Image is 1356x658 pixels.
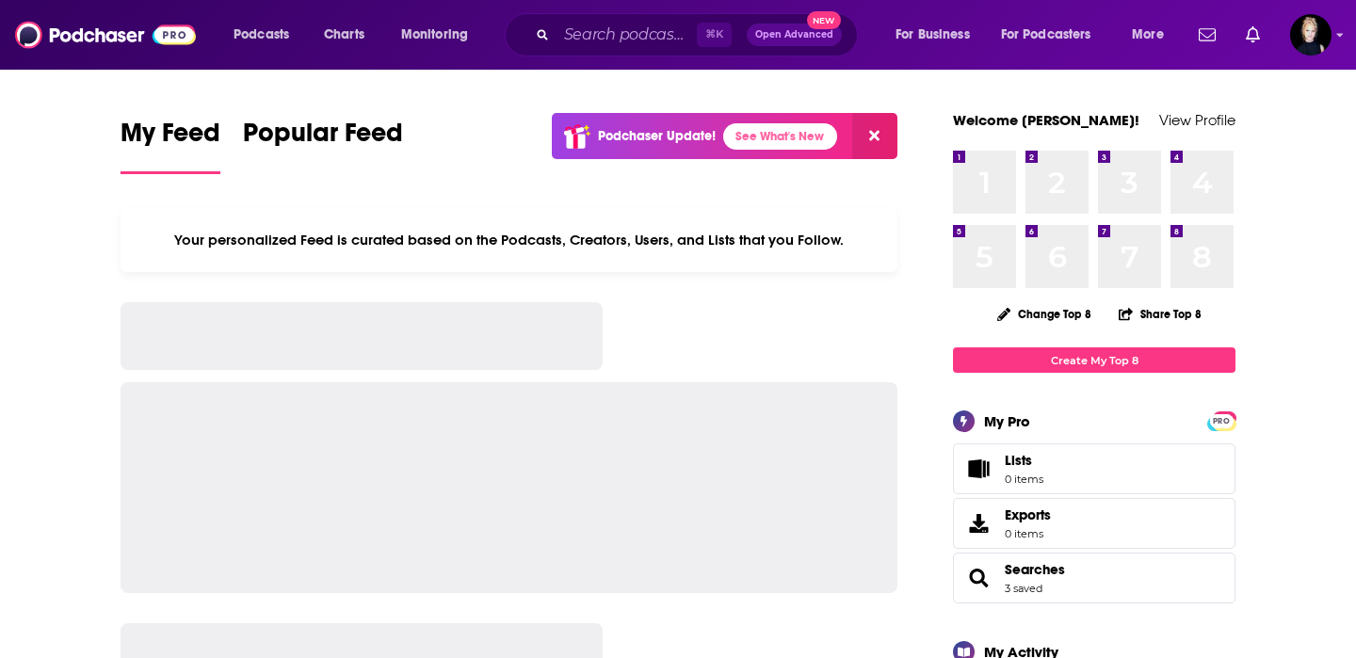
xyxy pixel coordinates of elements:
[986,302,1103,326] button: Change Top 8
[121,208,897,272] div: Your personalized Feed is curated based on the Podcasts, Creators, Users, and Lists that you Follow.
[1005,582,1042,595] a: 3 saved
[747,24,842,46] button: Open AdvancedNew
[1005,452,1043,469] span: Lists
[953,498,1235,549] a: Exports
[1210,414,1233,428] span: PRO
[984,412,1030,430] div: My Pro
[401,22,468,48] span: Monitoring
[234,22,289,48] span: Podcasts
[1159,111,1235,129] a: View Profile
[953,111,1139,129] a: Welcome [PERSON_NAME]!
[1210,413,1233,427] a: PRO
[1290,14,1332,56] span: Logged in as Passell
[960,456,997,482] span: Lists
[121,117,220,160] span: My Feed
[723,123,837,150] a: See What's New
[1191,19,1223,51] a: Show notifications dropdown
[1238,19,1267,51] a: Show notifications dropdown
[1118,296,1203,332] button: Share Top 8
[1005,561,1065,578] a: Searches
[1001,22,1091,48] span: For Podcasters
[243,117,403,160] span: Popular Feed
[1290,14,1332,56] button: Show profile menu
[1005,452,1032,469] span: Lists
[882,20,993,50] button: open menu
[953,553,1235,603] span: Searches
[1290,14,1332,56] img: User Profile
[697,23,732,47] span: ⌘ K
[598,128,716,144] p: Podchaser Update!
[896,22,970,48] span: For Business
[960,565,997,591] a: Searches
[1005,506,1051,523] span: Exports
[953,443,1235,494] a: Lists
[557,20,697,50] input: Search podcasts, credits, & more...
[243,117,403,174] a: Popular Feed
[15,17,196,53] img: Podchaser - Follow, Share and Rate Podcasts
[1119,20,1187,50] button: open menu
[1005,473,1043,486] span: 0 items
[312,20,376,50] a: Charts
[989,20,1119,50] button: open menu
[388,20,492,50] button: open menu
[523,13,876,56] div: Search podcasts, credits, & more...
[953,347,1235,373] a: Create My Top 8
[960,510,997,537] span: Exports
[324,22,364,48] span: Charts
[807,11,841,29] span: New
[121,117,220,174] a: My Feed
[220,20,314,50] button: open menu
[755,30,833,40] span: Open Advanced
[1005,527,1051,540] span: 0 items
[1132,22,1164,48] span: More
